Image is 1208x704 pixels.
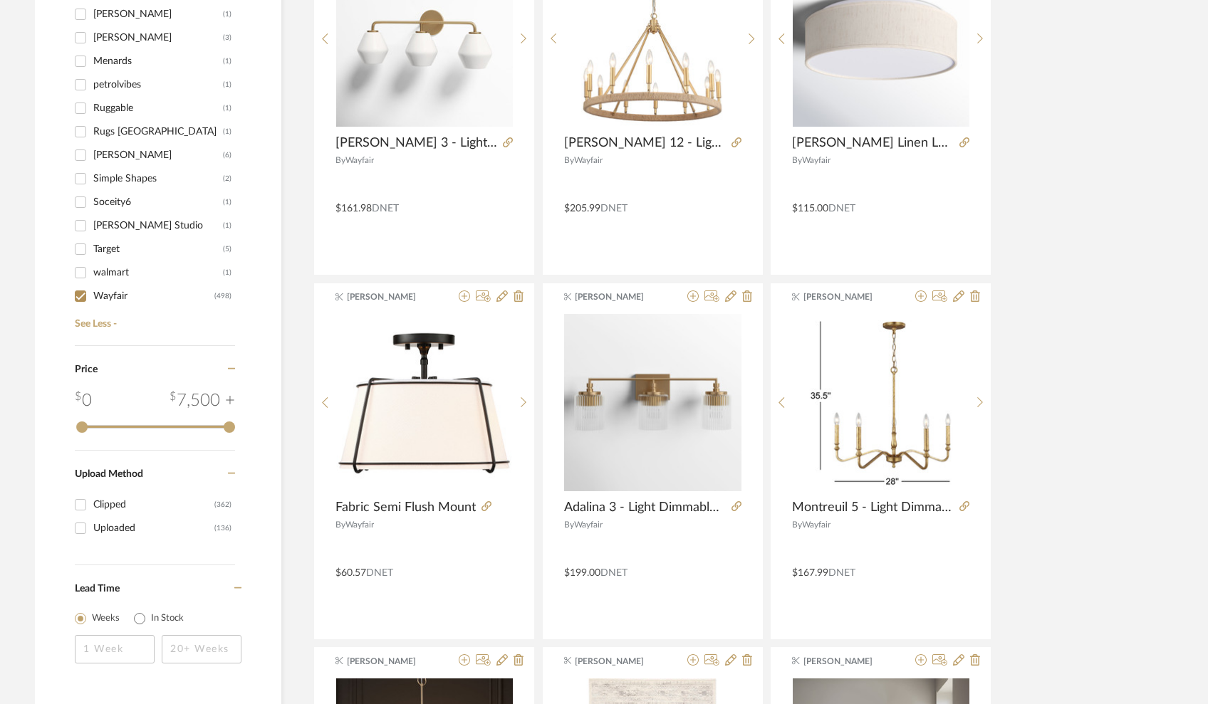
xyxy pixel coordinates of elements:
[75,584,120,594] span: Lead Time
[600,568,628,578] span: DNET
[71,308,235,330] a: See Less -
[223,144,231,167] div: (6)
[345,156,374,164] span: Wayfair
[564,314,741,491] img: Adalina 3 - Light Dimmable Vanity Light- Satin Brass
[223,261,231,284] div: (1)
[214,285,231,308] div: (498)
[347,290,437,303] span: [PERSON_NAME]
[223,120,231,143] div: (1)
[93,144,223,167] div: [PERSON_NAME]
[93,493,214,516] div: Clipped
[803,290,893,303] span: [PERSON_NAME]
[93,73,223,96] div: petrolvibes
[335,204,372,214] span: $161.98
[93,214,223,237] div: [PERSON_NAME] Studio
[335,156,345,164] span: By
[93,285,214,308] div: Wayfair
[93,191,223,214] div: Soceity6
[792,500,954,515] span: Montreuil 5 - Light Dimmable Classic / Traditional Chandelier- GOLD
[564,156,574,164] span: By
[214,493,231,516] div: (362)
[802,156,830,164] span: Wayfair
[793,315,969,491] img: Montreuil 5 - Light Dimmable Classic / Traditional Chandelier- GOLD
[151,611,184,626] label: In Stock
[792,156,802,164] span: By
[93,26,223,49] div: [PERSON_NAME]
[223,167,231,190] div: (2)
[335,568,366,578] span: $60.57
[93,238,223,261] div: Target
[828,204,855,214] span: DNET
[93,261,223,284] div: walmart
[574,156,603,164] span: Wayfair
[75,364,98,374] span: Price
[214,517,231,540] div: (136)
[600,204,628,214] span: DNET
[223,3,231,26] div: (1)
[223,50,231,73] div: (1)
[75,388,92,414] div: 0
[93,517,214,540] div: Uploaded
[93,50,223,73] div: Menards
[564,568,600,578] span: $199.00
[170,388,235,414] div: 7,500 +
[372,204,399,214] span: DNET
[347,655,437,668] span: [PERSON_NAME]
[792,568,828,578] span: $167.99
[345,520,374,529] span: Wayfair
[564,135,726,151] span: [PERSON_NAME] 12 - Light Dimmable Kitchen Island Wagon Wheel Chandelier- GOLD
[223,238,231,261] div: (5)
[802,520,830,529] span: Wayfair
[575,290,665,303] span: [PERSON_NAME]
[335,500,476,515] span: Fabric Semi Flush Mount
[574,520,603,529] span: Wayfair
[93,167,223,190] div: Simple Shapes
[803,655,893,668] span: [PERSON_NAME]
[792,520,802,529] span: By
[828,568,855,578] span: DNET
[93,120,223,143] div: Rugs [GEOGRAPHIC_DATA]
[93,97,223,120] div: Ruggable
[162,635,241,663] input: 20+ Weeks
[335,135,497,151] span: [PERSON_NAME] 3 - Light Dimmable Vanity Light- Satin Brass
[92,611,120,626] label: Weeks
[75,469,143,479] span: Upload Method
[336,315,513,491] img: Fabric Semi Flush Mount
[223,214,231,237] div: (1)
[223,191,231,214] div: (1)
[564,204,600,214] span: $205.99
[564,500,726,515] span: Adalina 3 - Light Dimmable Vanity Light- Satin Brass
[335,520,345,529] span: By
[792,204,828,214] span: $115.00
[75,635,155,663] input: 1 Week
[792,135,954,151] span: [PERSON_NAME] Linen LED Flush Mount- Beige
[564,520,574,529] span: By
[93,3,223,26] div: [PERSON_NAME]
[223,97,231,120] div: (1)
[575,655,665,668] span: [PERSON_NAME]
[366,568,393,578] span: DNET
[223,73,231,96] div: (1)
[223,26,231,49] div: (3)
